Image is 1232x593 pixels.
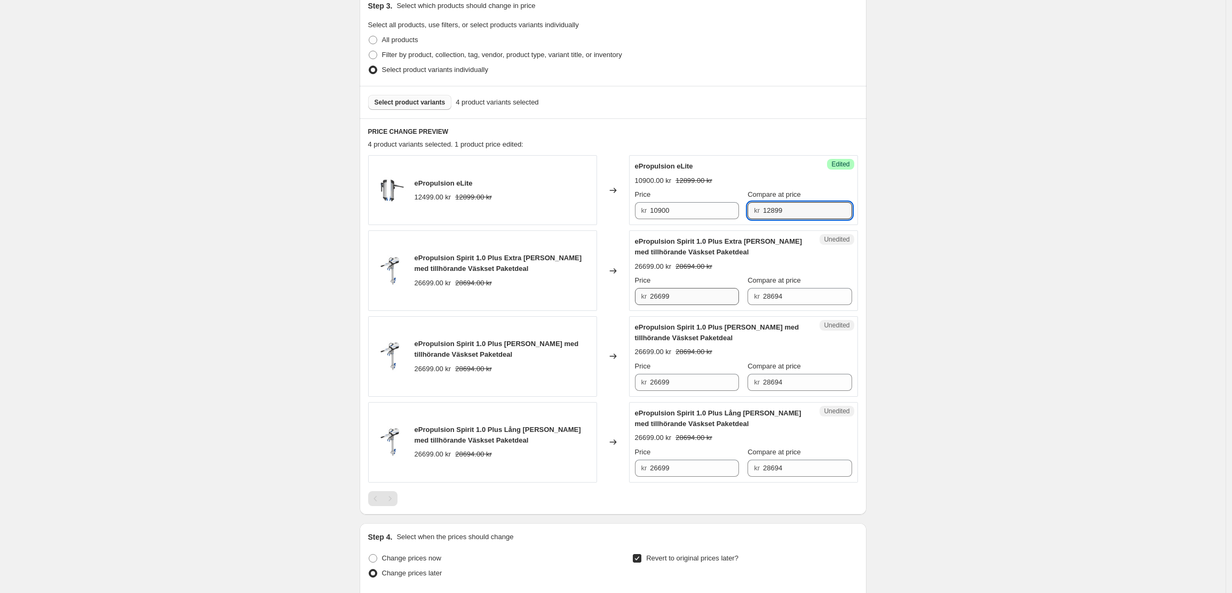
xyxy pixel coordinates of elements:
strike: 28694.00 kr [455,278,492,289]
span: Compare at price [748,276,801,284]
button: Select product variants [368,95,452,110]
span: Edited [831,160,849,169]
span: kr [754,378,760,386]
h2: Step 4. [368,532,393,542]
div: 26699.00 kr [635,347,672,357]
div: 26699.00 kr [415,364,451,374]
span: Select product variants individually [382,66,488,74]
p: Select which products should change in price [396,1,535,11]
span: Select product variants [375,98,446,107]
span: ePropulsion Spirit 1.0 Plus [PERSON_NAME] med tillhörande Väskset Paketdeal [415,340,579,358]
span: Change prices now [382,554,441,562]
span: 4 product variants selected. 1 product price edited: [368,140,523,148]
span: All products [382,36,418,44]
span: Price [635,190,651,198]
span: kr [754,464,760,472]
span: ePropulsion Spirit 1.0 Plus Extra [PERSON_NAME] med tillhörande Väskset Paketdeal [635,237,802,256]
span: Compare at price [748,362,801,370]
span: kr [754,292,760,300]
span: ePropulsion eLite [415,179,473,187]
strike: 28694.00 kr [455,449,492,460]
p: Select when the prices should change [396,532,513,542]
nav: Pagination [368,491,398,506]
strike: 28694.00 kr [455,364,492,374]
span: Price [635,276,651,284]
span: Change prices later [382,569,442,577]
span: ePropulsion Spirit 1.0 Plus Lång [PERSON_NAME] med tillhörande Väskset Paketdeal [635,409,801,428]
span: kr [641,206,647,214]
img: epropulsion_3_sonarstore_80x.webp [374,174,406,206]
img: ePropulsion_1_kayakstore_ffd0ae89-de46-42f8-87af-7b4e0357712f_80x.webp [374,340,406,372]
span: ePropulsion Spirit 1.0 Plus Extra [PERSON_NAME] med tillhörande Väskset Paketdeal [415,254,582,273]
h6: PRICE CHANGE PREVIEW [368,127,858,136]
div: 26699.00 kr [635,261,672,272]
strike: 12899.00 kr [675,175,712,186]
img: ePropulsion_1_kayakstore_e2daf63f-ed99-456b-8ec6-82a61d616921_80x.webp [374,426,406,458]
div: 12499.00 kr [415,192,451,203]
span: Unedited [824,407,849,415]
span: Revert to original prices later? [646,554,738,562]
strike: 28694.00 kr [675,347,712,357]
span: ePropulsion Spirit 1.0 Plus [PERSON_NAME] med tillhörande Väskset Paketdeal [635,323,799,342]
span: Unedited [824,321,849,330]
span: kr [754,206,760,214]
span: Unedited [824,235,849,244]
strike: 28694.00 kr [675,432,712,443]
span: Filter by product, collection, tag, vendor, product type, variant title, or inventory [382,51,622,59]
span: Price [635,362,651,370]
strike: 12899.00 kr [455,192,492,203]
span: Price [635,448,651,456]
span: kr [641,378,647,386]
div: 26699.00 kr [415,278,451,289]
h2: Step 3. [368,1,393,11]
span: Compare at price [748,190,801,198]
span: Select all products, use filters, or select products variants individually [368,21,579,29]
div: 26699.00 kr [415,449,451,460]
strike: 28694.00 kr [675,261,712,272]
span: Compare at price [748,448,801,456]
span: ePropulsion eLite [635,162,693,170]
div: 10900.00 kr [635,175,672,186]
div: 26699.00 kr [635,432,672,443]
span: kr [641,292,647,300]
img: ePropulsion_1_kayakstore_11e8367d-327f-4f5c-897d-260b2474a51c_80x.webp [374,255,406,287]
span: kr [641,464,647,472]
span: ePropulsion Spirit 1.0 Plus Lång [PERSON_NAME] med tillhörande Väskset Paketdeal [415,426,581,444]
span: 4 product variants selected [456,97,538,108]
